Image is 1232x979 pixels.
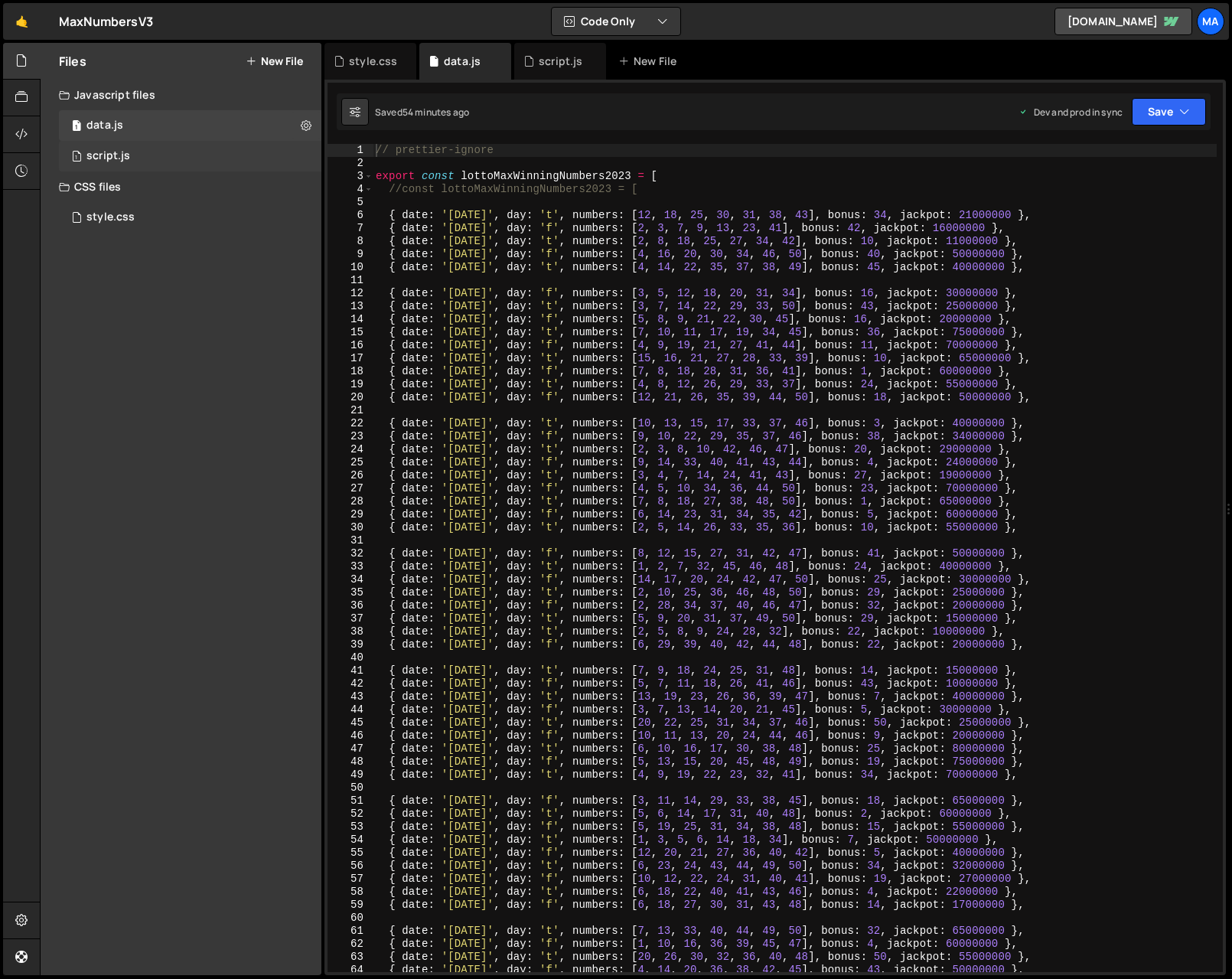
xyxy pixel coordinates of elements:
div: script.js [539,54,582,69]
div: 39 [328,638,373,651]
div: 13 [328,300,373,313]
div: 9 [328,248,373,261]
div: 10 [328,261,373,274]
div: New File [618,54,683,69]
div: 44 [328,703,373,716]
button: Code Only [552,8,680,35]
div: 22 [328,417,373,430]
div: data.js [86,119,123,132]
div: Javascript files [41,80,321,110]
div: Dev and prod in sync [1019,106,1123,119]
div: 45 [328,716,373,729]
div: 60 [328,912,373,925]
div: 31 [328,534,373,547]
div: 38 [328,625,373,638]
div: 63 [328,951,373,964]
div: data.js [444,54,481,69]
div: 34 [328,573,373,586]
div: 3309/5656.js [59,110,321,141]
div: 37 [328,612,373,625]
div: 58 [328,886,373,899]
div: 47 [328,742,373,755]
div: Saved [375,106,469,119]
div: style.css [349,54,397,69]
div: 57 [328,873,373,886]
div: 54 minutes ago [403,106,469,119]
button: New File [246,55,303,67]
div: 3 [328,170,373,183]
div: 27 [328,482,373,495]
div: 4 [328,183,373,196]
div: 50 [328,782,373,795]
div: 25 [328,456,373,469]
div: 56 [328,860,373,873]
div: 35 [328,586,373,599]
div: style.css [86,210,135,224]
span: 1 [72,121,81,133]
div: 5 [328,196,373,209]
div: 55 [328,847,373,860]
div: 23 [328,430,373,443]
div: 12 [328,287,373,300]
a: [DOMAIN_NAME] [1054,8,1192,35]
div: 41 [328,664,373,677]
div: 48 [328,755,373,769]
div: 8 [328,235,373,248]
h2: Files [59,53,86,70]
a: 🤙 [3,3,41,40]
div: 26 [328,469,373,482]
div: 42 [328,677,373,690]
div: 29 [328,508,373,521]
div: 14 [328,313,373,326]
div: MaxNumbersV3 [59,12,153,31]
div: 49 [328,769,373,782]
div: 16 [328,339,373,352]
div: 21 [328,404,373,417]
div: 61 [328,925,373,938]
div: 64 [328,964,373,977]
div: 3309/6309.css [59,202,321,233]
div: 51 [328,795,373,808]
div: 15 [328,326,373,339]
div: 11 [328,274,373,287]
div: 20 [328,391,373,404]
div: 19 [328,378,373,391]
div: 36 [328,599,373,612]
div: 7 [328,222,373,235]
span: 1 [72,152,81,164]
div: 28 [328,495,373,508]
div: 33 [328,560,373,573]
div: 43 [328,690,373,703]
div: 62 [328,938,373,951]
div: 24 [328,443,373,456]
div: 30 [328,521,373,534]
div: 52 [328,808,373,821]
a: ma [1197,8,1224,35]
div: 59 [328,899,373,912]
div: 3309/5657.js [59,141,321,171]
div: 2 [328,157,373,170]
div: 18 [328,365,373,378]
div: 17 [328,352,373,365]
div: 1 [328,144,373,157]
div: 46 [328,729,373,742]
div: 32 [328,547,373,560]
button: Save [1132,98,1206,126]
div: 54 [328,834,373,847]
div: script.js [86,149,130,163]
div: 6 [328,209,373,222]
div: CSS files [41,171,321,202]
div: 53 [328,821,373,834]
div: 40 [328,651,373,664]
